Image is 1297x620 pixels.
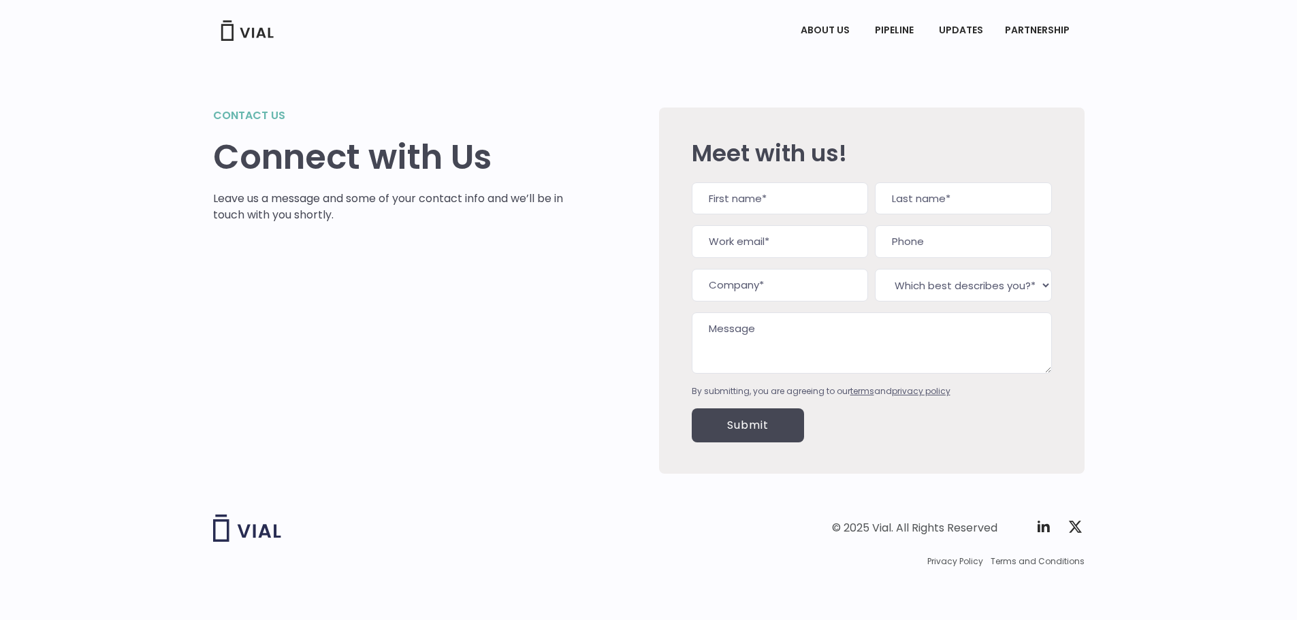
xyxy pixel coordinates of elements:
input: Company* [692,269,868,301]
input: First name* [692,182,868,215]
img: Vial Logo [220,20,274,41]
a: UPDATES [928,19,993,42]
input: Phone [875,225,1051,258]
h1: Connect with Us [213,137,564,177]
img: Vial logo wih "Vial" spelled out [213,515,281,542]
input: Work email* [692,225,868,258]
a: Privacy Policy [927,555,983,568]
h2: Contact us [213,108,564,124]
a: privacy policy [892,385,950,397]
a: ABOUT USMenu Toggle [790,19,863,42]
a: PIPELINEMenu Toggle [864,19,927,42]
input: Last name* [875,182,1051,215]
h2: Meet with us! [692,140,1052,166]
a: Terms and Conditions [991,555,1085,568]
a: terms [850,385,874,397]
div: By submitting, you are agreeing to our and [692,385,1052,397]
div: © 2025 Vial. All Rights Reserved [832,521,997,536]
input: Submit [692,408,804,442]
p: Leave us a message and some of your contact info and we’ll be in touch with you shortly. [213,191,564,223]
a: PARTNERSHIPMenu Toggle [994,19,1084,42]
